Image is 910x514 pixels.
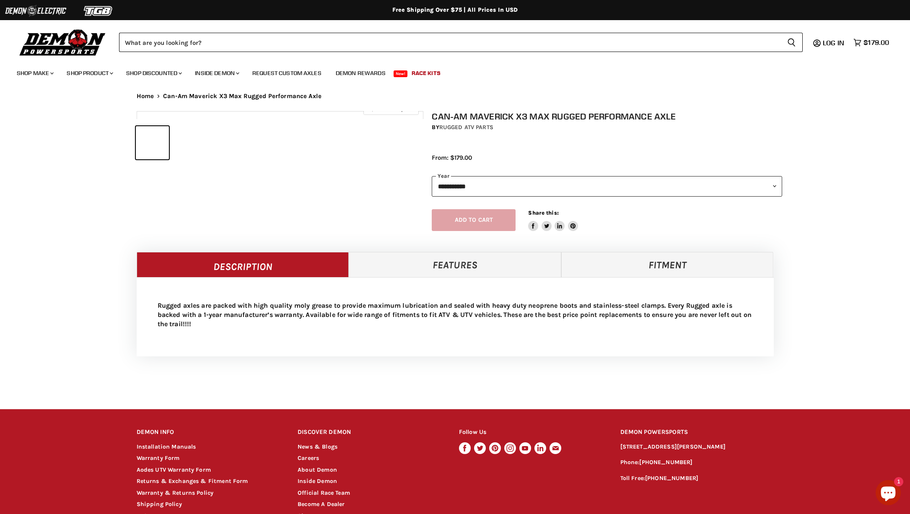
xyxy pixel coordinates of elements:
[432,154,472,161] span: From: $179.00
[620,423,774,442] h2: DEMON POWERSPORTS
[298,423,443,442] h2: DISCOVER DEMON
[823,39,844,47] span: Log in
[298,489,350,496] a: Official Race Team
[349,252,561,277] a: Features
[298,501,345,508] a: Become A Dealer
[298,454,319,462] a: Careers
[329,65,392,82] a: Demon Rewards
[620,474,774,483] p: Toll Free:
[528,209,578,231] aside: Share this:
[10,65,59,82] a: Shop Make
[137,466,211,473] a: Aodes UTV Warranty Form
[120,65,187,82] a: Shop Discounted
[432,123,782,132] div: by
[394,70,408,77] span: New!
[246,65,328,82] a: Request Custom Axles
[849,36,893,49] a: $179.00
[528,210,558,216] span: Share this:
[645,475,698,482] a: [PHONE_NUMBER]
[780,33,803,52] button: Search
[119,33,780,52] input: Search
[137,93,154,100] a: Home
[17,27,109,57] img: Demon Powersports
[368,106,414,112] span: Click to expand
[298,478,337,485] a: Inside Demon
[298,443,337,450] a: News & Blogs
[189,65,244,82] a: Inside Demon
[119,33,803,52] form: Product
[10,61,887,82] ul: Main menu
[136,126,169,159] button: IMAGE thumbnail
[620,458,774,467] p: Phone:
[120,93,791,100] nav: Breadcrumbs
[137,454,180,462] a: Warranty Form
[67,3,130,19] img: TGB Logo 2
[120,6,791,14] div: Free Shipping Over $75 | All Prices In USD
[639,459,692,466] a: [PHONE_NUMBER]
[432,176,782,197] select: year
[158,301,753,329] p: Rugged axles are packed with high quality moly grease to provide maximum lubrication and sealed w...
[60,65,118,82] a: Shop Product
[137,478,248,485] a: Returns & Exchanges & Fitment Form
[298,466,337,473] a: About Demon
[405,65,447,82] a: Race Kits
[432,111,782,122] h1: Can-Am Maverick X3 Max Rugged Performance Axle
[819,39,849,47] a: Log in
[620,442,774,452] p: [STREET_ADDRESS][PERSON_NAME]
[137,423,282,442] h2: DEMON INFO
[4,3,67,19] img: Demon Electric Logo 2
[137,443,196,450] a: Installation Manuals
[863,39,889,47] span: $179.00
[459,423,604,442] h2: Follow Us
[561,252,774,277] a: Fitment
[163,93,321,100] span: Can-Am Maverick X3 Max Rugged Performance Axle
[137,489,214,496] a: Warranty & Returns Policy
[439,124,493,131] a: Rugged ATV Parts
[137,501,182,508] a: Shipping Policy
[873,480,903,507] inbox-online-store-chat: Shopify online store chat
[137,252,349,277] a: Description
